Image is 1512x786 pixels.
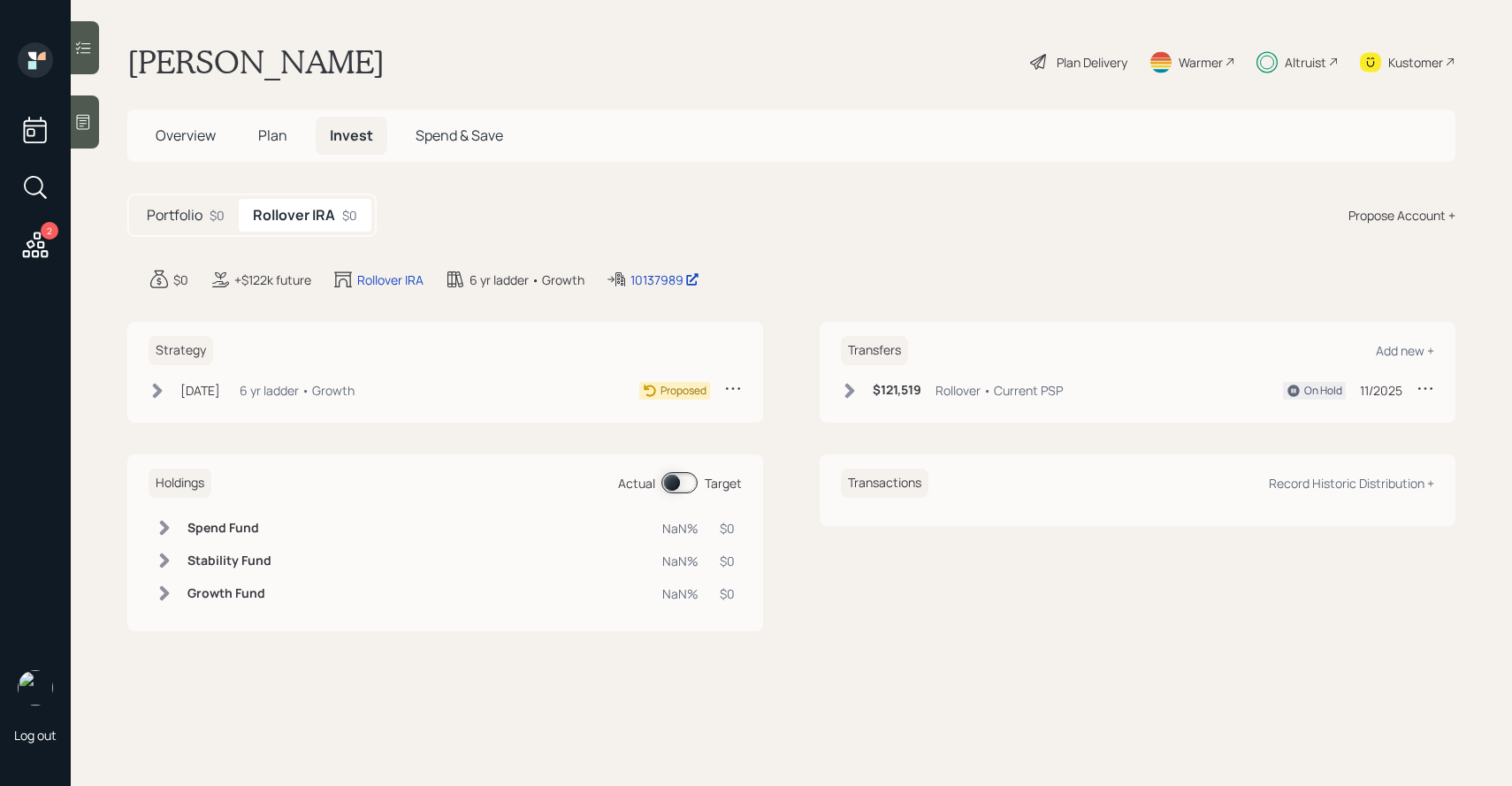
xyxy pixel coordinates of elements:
span: Overview [156,126,216,145]
span: Invest [330,126,373,145]
div: $0 [720,584,735,603]
h6: Stability Fund [187,553,271,569]
div: NaN% [662,584,699,603]
div: +$122k future [234,271,311,289]
div: Add new + [1376,342,1434,359]
div: Altruist [1285,53,1326,72]
div: 2 [41,222,58,240]
div: Kustomer [1388,53,1443,72]
div: 6 yr ladder • Growth [470,271,584,289]
h6: $121,519 [873,383,921,398]
div: Warmer [1179,53,1223,72]
img: sami-boghos-headshot.png [18,670,53,706]
div: Propose Account + [1348,206,1455,225]
div: NaN% [662,519,699,538]
h6: Transfers [841,336,908,365]
div: Proposed [661,383,706,399]
div: On Hold [1304,383,1342,399]
div: $0 [720,519,735,538]
h1: [PERSON_NAME] [127,42,385,81]
div: Log out [14,727,57,744]
div: 10137989 [630,271,699,289]
div: Target [705,474,742,492]
h6: Holdings [149,469,211,498]
div: $0 [173,271,188,289]
div: Record Historic Distribution + [1269,475,1434,492]
div: Rollover IRA [357,271,424,289]
h5: Portfolio [147,207,202,224]
div: Plan Delivery [1057,53,1127,72]
h5: Rollover IRA [253,207,335,224]
div: $0 [210,206,225,225]
h6: Strategy [149,336,213,365]
div: [DATE] [180,381,220,400]
h6: Growth Fund [187,586,271,601]
div: $0 [720,552,735,570]
span: Spend & Save [416,126,503,145]
span: Plan [258,126,287,145]
div: 6 yr ladder • Growth [240,381,355,400]
div: 11/2025 [1360,381,1402,400]
div: $0 [342,206,357,225]
div: NaN% [662,552,699,570]
div: Rollover • Current PSP [935,381,1063,400]
div: Actual [618,474,655,492]
h6: Transactions [841,469,928,498]
h6: Spend Fund [187,521,271,536]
